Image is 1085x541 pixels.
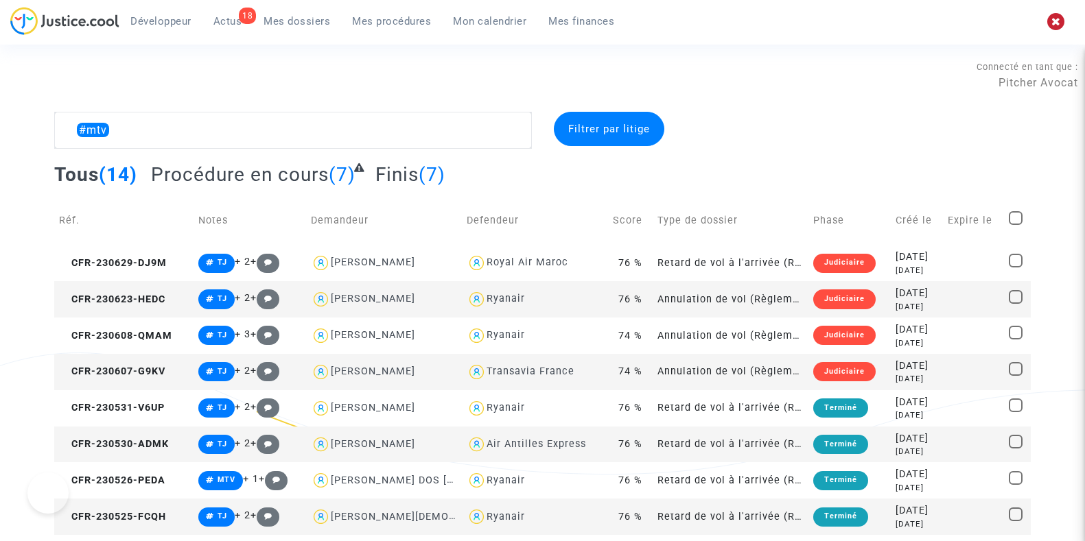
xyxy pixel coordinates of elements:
span: Actus [213,15,242,27]
div: Judiciaire [813,289,876,309]
img: icon-user.svg [467,362,487,382]
span: 76 % [618,402,642,413]
td: Annulation de vol (Règlement CE n°261/2004) [653,281,808,317]
span: (7) [329,163,355,186]
img: icon-user.svg [311,289,331,309]
div: [PERSON_NAME] DOS [PERSON_NAME] [331,474,528,486]
div: [DATE] [896,518,938,530]
div: Judiciaire [813,254,876,273]
span: TJ [218,258,227,267]
div: [PERSON_NAME] [331,329,415,341]
img: icon-user.svg [467,435,487,455]
img: icon-user.svg [467,326,487,346]
span: + [250,437,280,449]
a: Mes dossiers [253,11,341,32]
div: [DATE] [896,482,938,494]
span: + 2 [235,437,250,449]
span: + [250,328,280,340]
td: Annulation de vol (Règlement CE n°261/2004) [653,317,808,354]
td: Defendeur [462,196,608,245]
span: CFR-230526-PEDA [59,474,165,486]
span: CFR-230608-QMAM [59,330,172,341]
div: Ryanair [487,402,525,413]
div: Terminé [813,398,868,418]
span: CFR-230629-DJ9M [59,257,167,269]
td: Réf. [54,196,194,245]
div: [PERSON_NAME] [331,438,415,450]
div: [DATE] [896,467,938,482]
div: [DATE] [896,337,938,349]
td: Retard de vol à l'arrivée (Règlement CE n°261/2004) [653,390,808,426]
div: Royal Air Maroc [487,256,568,268]
span: Finis [375,163,419,186]
div: Ryanair [487,329,525,341]
td: Annulation de vol (Règlement CE n°261/2004) [653,354,808,390]
span: TJ [218,403,227,412]
div: [PERSON_NAME] [331,256,415,268]
div: [DATE] [896,446,938,457]
a: 18Actus [202,11,253,32]
span: + 2 [235,256,250,267]
img: icon-user.svg [467,398,487,418]
img: icon-user.svg [311,470,331,490]
span: Mes procédures [352,15,431,27]
span: 76 % [618,293,642,305]
span: + 2 [235,292,250,304]
span: TJ [218,294,227,303]
span: Tous [54,163,99,186]
span: CFR-230530-ADMK [59,438,169,450]
div: [DATE] [896,286,938,301]
span: Développeur [130,15,191,27]
span: Mes finances [548,15,614,27]
div: Judiciaire [813,362,876,381]
span: 76 % [618,438,642,450]
div: [PERSON_NAME] [331,402,415,413]
img: icon-user.svg [311,362,331,382]
span: + [259,473,288,485]
span: 74 % [618,365,642,377]
span: + [250,401,280,413]
td: Retard de vol à l'arrivée (Règlement CE n°261/2004) [653,426,808,463]
div: [PERSON_NAME] [331,365,415,377]
span: TJ [218,440,227,448]
img: icon-user.svg [467,289,487,309]
div: [PERSON_NAME] [331,293,415,304]
div: [DATE] [896,250,938,265]
td: Notes [194,196,306,245]
a: Mes finances [537,11,625,32]
div: [DATE] [896,322,938,337]
td: Demandeur [306,196,462,245]
span: Mes dossiers [264,15,330,27]
span: + 3 [235,328,250,340]
div: Ryanair [487,293,525,304]
span: + 2 [235,365,250,376]
div: [DATE] [896,265,938,276]
div: [PERSON_NAME][DEMOGRAPHIC_DATA] [331,511,530,522]
span: + [250,509,280,521]
div: [DATE] [896,431,938,446]
div: Air Antilles Express [487,438,586,450]
span: TJ [218,512,227,520]
div: Transavia France [487,365,574,377]
a: Développeur [119,11,202,32]
td: Créé le [891,196,943,245]
div: [DATE] [896,301,938,313]
div: [DATE] [896,395,938,410]
span: + 1 [243,473,259,485]
td: Score [608,196,653,245]
span: + [250,365,280,376]
td: Expire le [943,196,1005,245]
td: Phase [808,196,891,245]
div: Ryanair [487,511,525,522]
img: icon-user.svg [467,507,487,527]
div: 18 [239,8,256,24]
a: Mon calendrier [442,11,537,32]
span: Connecté en tant que : [977,62,1078,72]
img: icon-user.svg [467,253,487,273]
span: MTV [218,475,235,484]
span: CFR-230531-V6UP [59,402,165,413]
img: icon-user.svg [311,326,331,346]
span: + [250,292,280,304]
div: Terminé [813,507,868,527]
div: Ryanair [487,474,525,486]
